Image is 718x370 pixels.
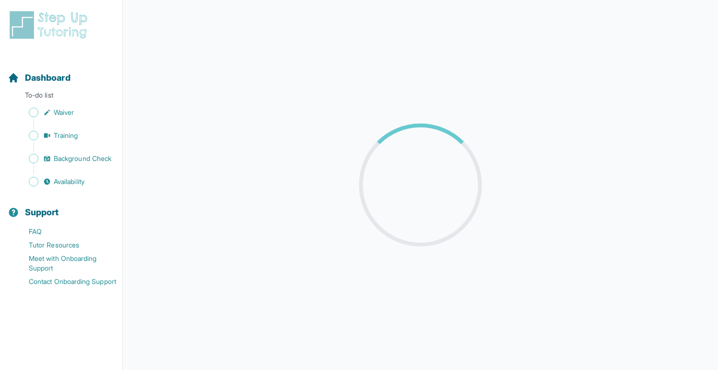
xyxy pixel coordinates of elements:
[8,152,122,165] a: Background Check
[8,238,122,252] a: Tutor Resources
[8,129,122,142] a: Training
[8,175,122,188] a: Availability
[54,108,74,117] span: Waiver
[8,106,122,119] a: Waiver
[54,131,78,140] span: Training
[54,154,111,163] span: Background Check
[4,56,119,88] button: Dashboard
[8,225,122,238] a: FAQ
[25,71,71,85] span: Dashboard
[4,90,119,104] p: To-do list
[4,190,119,223] button: Support
[8,10,93,40] img: logo
[8,275,122,288] a: Contact Onboarding Support
[25,206,59,219] span: Support
[8,252,122,275] a: Meet with Onboarding Support
[8,71,71,85] a: Dashboard
[54,177,84,186] span: Availability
